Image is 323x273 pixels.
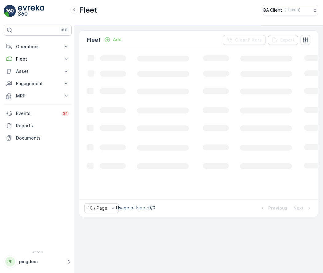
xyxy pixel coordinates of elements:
[16,135,69,141] p: Documents
[263,5,318,15] button: QA Client(+03:00)
[18,5,44,17] img: logo_light-DOdMpM7g.png
[4,65,72,77] button: Asset
[87,36,101,44] p: Fleet
[268,205,287,211] p: Previous
[4,41,72,53] button: Operations
[235,37,262,43] p: Clear Filters
[4,53,72,65] button: Fleet
[293,205,304,211] p: Next
[280,37,294,43] p: Export
[4,90,72,102] button: MRF
[4,132,72,144] a: Documents
[63,111,68,116] p: 34
[5,257,15,267] div: PP
[16,44,59,50] p: Operations
[16,123,69,129] p: Reports
[4,250,72,254] span: v 1.51.1
[102,36,124,43] button: Add
[263,7,282,13] p: QA Client
[16,81,59,87] p: Engagement
[113,37,122,43] p: Add
[4,77,72,90] button: Engagement
[285,8,300,13] p: ( +03:00 )
[16,110,58,117] p: Events
[116,205,155,211] p: Usage of Fleet : 0/0
[16,56,59,62] p: Fleet
[4,5,16,17] img: logo
[4,255,72,268] button: PPpingdom
[4,107,72,120] a: Events34
[268,35,298,45] button: Export
[79,5,97,15] p: Fleet
[16,93,59,99] p: MRF
[259,204,288,212] button: Previous
[16,68,59,74] p: Asset
[4,120,72,132] a: Reports
[293,204,313,212] button: Next
[61,28,67,33] p: ⌘B
[19,259,63,265] p: pingdom
[223,35,265,45] button: Clear Filters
